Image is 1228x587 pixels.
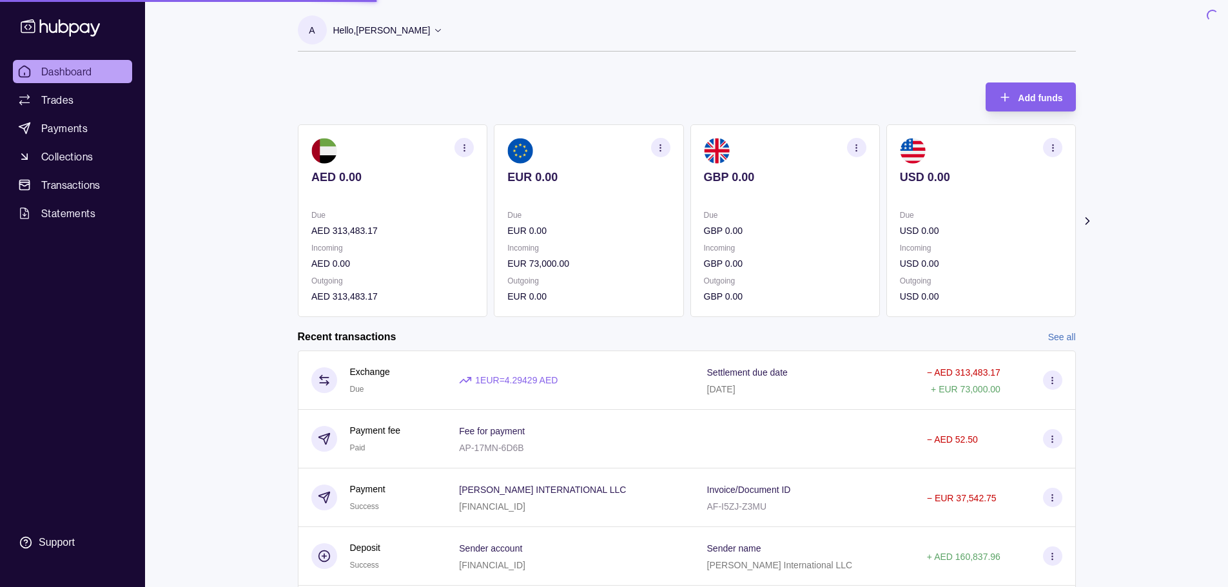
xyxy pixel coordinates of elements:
a: Collections [13,145,132,168]
p: Due [899,208,1062,222]
p: + AED 160,837.96 [927,552,1000,562]
span: Success [350,561,379,570]
a: See all [1048,330,1076,344]
img: eu [507,138,533,164]
h2: Recent transactions [298,330,396,344]
p: Outgoing [899,274,1062,288]
p: AED 313,483.17 [311,289,474,303]
p: [FINANCIAL_ID] [459,560,525,570]
p: [DATE] [707,384,736,394]
p: Incoming [507,241,670,255]
p: A [309,23,315,37]
p: [FINANCIAL_ID] [459,501,525,512]
p: Fee for payment [459,426,525,436]
p: AED 0.00 [311,256,474,271]
p: Outgoing [507,274,670,288]
p: + EUR 73,000.00 [931,384,1000,394]
p: Settlement due date [707,367,788,378]
p: EUR 0.00 [507,170,670,184]
p: Outgoing [703,274,866,288]
p: Due [703,208,866,222]
p: EUR 0.00 [507,224,670,238]
button: Add funds [986,82,1075,111]
p: [PERSON_NAME] INTERNATIONAL LLC [459,485,626,495]
p: AF-I5ZJ-Z3MU [707,501,767,512]
p: USD 0.00 [899,256,1062,271]
p: AED 0.00 [311,170,474,184]
p: Exchange [350,365,390,379]
a: Statements [13,202,132,225]
p: 1 EUR = 4.29429 AED [475,373,558,387]
span: Success [350,502,379,511]
span: Add funds [1018,93,1062,103]
p: Incoming [311,241,474,255]
p: USD 0.00 [899,170,1062,184]
img: ae [311,138,337,164]
p: EUR 73,000.00 [507,256,670,271]
p: − EUR 37,542.75 [927,493,997,503]
p: AP-17MN-6D6B [459,443,523,453]
p: − AED 52.50 [927,434,978,445]
p: − AED 313,483.17 [927,367,1000,378]
p: Invoice/Document ID [707,485,791,495]
p: Outgoing [311,274,474,288]
p: Incoming [899,241,1062,255]
p: GBP 0.00 [703,170,866,184]
span: Payments [41,120,88,136]
img: gb [703,138,729,164]
p: Payment [350,482,385,496]
p: USD 0.00 [899,224,1062,238]
a: Dashboard [13,60,132,83]
img: us [899,138,925,164]
a: Trades [13,88,132,111]
a: Payments [13,117,132,140]
div: Support [39,535,75,550]
p: Sender account [459,543,522,553]
p: Incoming [703,241,866,255]
p: Payment fee [350,423,401,438]
a: Transactions [13,173,132,197]
p: EUR 0.00 [507,289,670,303]
p: Hello, [PERSON_NAME] [333,23,431,37]
a: Support [13,529,132,556]
p: Sender name [707,543,761,553]
span: Collections [41,149,93,164]
p: GBP 0.00 [703,256,866,271]
span: Due [350,385,364,394]
p: GBP 0.00 [703,224,866,238]
p: GBP 0.00 [703,289,866,303]
p: Due [311,208,474,222]
p: AED 313,483.17 [311,224,474,238]
p: USD 0.00 [899,289,1062,303]
span: Statements [41,206,95,221]
span: Dashboard [41,64,92,79]
span: Transactions [41,177,101,193]
p: Due [507,208,670,222]
p: [PERSON_NAME] International LLC [707,560,853,570]
span: Paid [350,443,365,452]
p: Deposit [350,541,380,555]
span: Trades [41,92,73,108]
